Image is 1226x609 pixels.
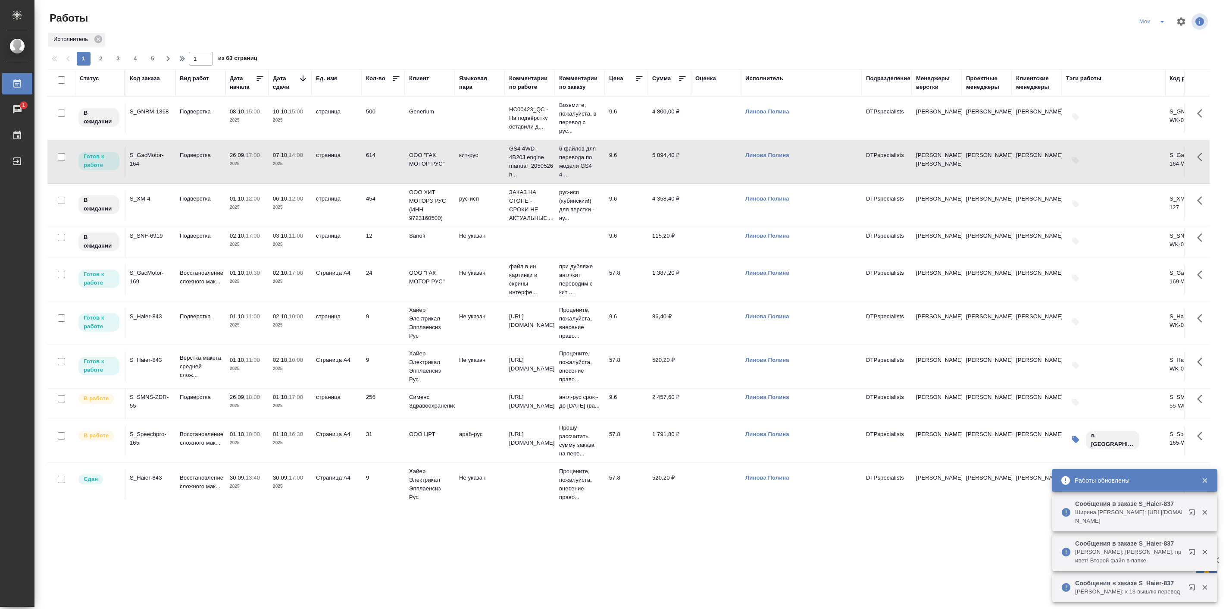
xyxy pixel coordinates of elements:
[289,232,303,239] p: 11:00
[409,430,450,439] p: OOO ЦРТ
[289,270,303,276] p: 17:00
[509,105,550,131] p: НС00423_QC - На подвёрстку оставили д...
[409,467,450,502] p: Хайер Электрикал Эпплаенсиз Рус
[273,321,307,330] p: 2025
[916,195,957,203] p: [PERSON_NAME]
[273,195,289,202] p: 06.10,
[966,74,1007,91] div: Проектные менеджеры
[648,264,691,295] td: 1 387,20 ₽
[1192,147,1213,167] button: Здесь прячутся важные кнопки
[455,469,505,499] td: Не указан
[362,426,405,456] td: 31
[1012,308,1062,338] td: [PERSON_NAME]
[862,352,912,382] td: DTPspecialists
[1075,539,1183,548] p: Сообщения в заказе S_Haier-837
[509,312,550,330] p: [URL][DOMAIN_NAME]..
[559,424,600,458] p: Прошу рассчитать сумму заказа на пере...
[246,270,260,276] p: 10:30
[409,269,450,286] p: ООО "ГАК МОТОР РУС"
[1192,352,1213,372] button: Здесь прячутся важные кнопки
[1165,389,1215,419] td: S_SMNS-ZDR-55-WK-020
[78,312,120,333] div: Исполнитель может приступить к работе
[862,469,912,499] td: DTPspecialists
[80,74,99,83] div: Статус
[47,11,88,25] span: Работы
[180,195,221,203] p: Подверстка
[84,196,114,213] p: В ожидании
[648,352,691,382] td: 520,20 ₽
[962,264,1012,295] td: [PERSON_NAME]
[1192,426,1213,446] button: Здесь прячутся важные кнопки
[1066,430,1085,449] button: Изменить тэги
[48,33,105,47] div: Исполнитель
[862,103,912,133] td: DTPspecialists
[916,232,957,240] p: [PERSON_NAME]
[312,227,362,257] td: страница
[273,394,289,400] p: 01.10,
[1066,269,1085,288] button: Добавить тэги
[84,270,114,287] p: Готов к работе
[509,188,550,223] p: ЗАКАЗ НА СТОПЕ - СРОКИ НЕ АКТУАЛЬНЫЕ,...
[509,356,550,373] p: [URL][DOMAIN_NAME]..
[246,313,260,320] p: 11:00
[559,262,600,297] p: при дубляже англ/кит переводим с кит ...
[1066,107,1085,126] button: Добавить тэги
[180,74,209,83] div: Вид работ
[1196,509,1213,516] button: Закрыть
[1165,264,1215,295] td: S_GacMotor-169-WK-006
[230,240,264,249] p: 2025
[559,306,600,340] p: Процените, пожалуйста, внесение право...
[78,356,120,376] div: Исполнитель может приступить к работе
[1075,476,1188,485] div: Работы обновлены
[916,356,957,364] p: [PERSON_NAME]
[84,233,114,250] p: В ожидании
[745,313,789,320] a: Линова Полина
[1192,190,1213,211] button: Здесь прячутся важные кнопки
[455,264,505,295] td: Не указан
[1066,356,1085,375] button: Добавить тэги
[273,431,289,437] p: 01.10,
[84,431,109,440] p: В работе
[312,352,362,382] td: Страница А4
[246,195,260,202] p: 12:00
[605,103,648,133] td: 9.6
[1012,426,1062,456] td: [PERSON_NAME]
[230,160,264,168] p: 2025
[246,394,260,400] p: 18:00
[1165,308,1215,338] td: S_Haier-843-WK-014
[316,74,337,83] div: Ед. изм
[559,349,600,384] p: Процените, пожалуйста, внесение право...
[273,108,289,115] p: 10.10,
[1183,579,1204,600] button: Открыть в новой вкладке
[916,74,957,91] div: Менеджеры верстки
[246,108,260,115] p: 15:00
[246,232,260,239] p: 17:00
[84,394,109,403] p: В работе
[366,74,385,83] div: Кол-во
[559,393,600,410] p: англ-рус срок - до [DATE] (ва...
[312,190,362,220] td: страница
[509,74,550,91] div: Комментарии по работе
[455,147,505,177] td: кит-рус
[648,308,691,338] td: 86,40 ₽
[273,402,307,410] p: 2025
[862,308,912,338] td: DTPspecialists
[312,426,362,456] td: Страница А4
[128,52,142,66] button: 4
[146,52,160,66] button: 5
[1012,389,1062,419] td: [PERSON_NAME]
[230,232,246,239] p: 02.10,
[455,352,505,382] td: Не указан
[362,103,405,133] td: 500
[289,108,303,115] p: 15:00
[916,107,957,116] p: [PERSON_NAME]
[362,227,405,257] td: 12
[273,74,299,91] div: Дата сдачи
[409,306,450,340] p: Хайер Электрикал Эпплаенсиз Рус
[916,151,957,168] p: [PERSON_NAME], [PERSON_NAME]
[455,190,505,220] td: рус-исп
[312,264,362,295] td: Страница А4
[130,107,171,116] div: S_GNRM-1368
[1192,389,1213,409] button: Здесь прячутся важные кнопки
[230,277,264,286] p: 2025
